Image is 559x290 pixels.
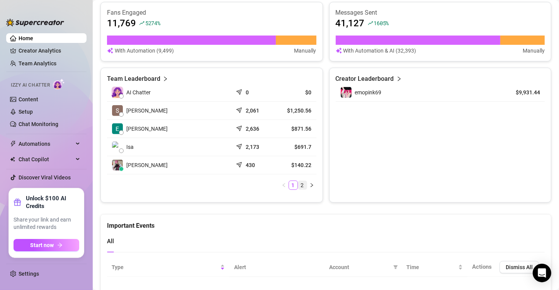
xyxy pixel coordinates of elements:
article: Manually [294,46,316,55]
span: right [309,183,314,188]
article: 11,769 [107,17,136,29]
span: [PERSON_NAME] [126,125,168,133]
span: right [396,74,402,84]
article: With Automation (9,499) [115,46,174,55]
span: [PERSON_NAME] [126,106,168,115]
span: arrow-right [57,242,63,248]
a: Chat Monitoring [19,121,58,127]
th: Alert [229,258,325,277]
article: $691.7 [279,143,311,151]
img: Britney Black [112,160,123,171]
a: Creator Analytics [19,44,80,57]
img: AI Chatter [53,78,65,90]
span: Chat Copilot [19,153,73,165]
article: 2,636 [246,125,259,133]
span: 5274 % [145,19,160,27]
span: right [163,74,168,84]
span: Izzy AI Chatter [11,82,50,89]
span: AI Chatter [126,88,151,97]
span: filter [392,261,399,273]
li: 1 [289,181,298,190]
a: 2 [298,181,307,189]
span: Start now [31,242,54,248]
li: 2 [298,181,307,190]
article: Fans Engaged [107,9,316,17]
span: send [236,124,244,131]
img: Isa [112,142,123,152]
span: Actions [472,263,492,270]
article: $1,250.56 [279,107,311,114]
span: gift [14,198,21,206]
img: svg%3e [107,46,113,55]
article: 41,127 [336,17,365,29]
a: Settings [19,271,39,277]
span: Share your link and earn unlimited rewards [14,216,79,231]
img: izzy-ai-chatter-avatar-DDCN_rTZ.svg [112,87,123,98]
img: emopink69 [341,87,352,98]
span: Dismiss All [506,264,533,270]
article: 430 [246,161,255,169]
article: $871.56 [279,125,311,133]
img: Sheila Ngigi [112,105,123,116]
span: rise [368,20,373,26]
button: left [279,181,289,190]
span: 1605 % [374,19,389,27]
div: Open Intercom Messenger [533,264,551,282]
span: emopink69 [355,89,382,96]
article: 2,061 [246,107,259,114]
span: thunderbolt [10,141,16,147]
li: Previous Page [279,181,289,190]
article: With Automation & AI (32,393) [343,46,416,55]
img: Essie [112,123,123,134]
a: 1 [289,181,297,189]
div: Important Events [107,215,545,230]
th: Time [402,258,467,277]
span: send [236,160,244,168]
li: Next Page [307,181,316,190]
article: $140.22 [279,161,311,169]
span: Account [329,263,390,271]
a: Home [19,35,33,41]
a: Setup [19,109,33,115]
span: [PERSON_NAME] [126,161,168,169]
button: Dismiss All [500,261,539,273]
article: $0 [279,89,311,96]
span: All [107,238,114,245]
button: Start nowarrow-right [14,239,79,251]
span: send [236,106,244,113]
a: Discover Viral Videos [19,174,71,181]
span: send [236,87,244,95]
span: Automations [19,138,73,150]
a: Content [19,96,38,102]
article: Manually [523,46,545,55]
button: right [307,181,316,190]
article: 0 [246,89,249,96]
img: logo-BBDzfeDw.svg [6,19,64,26]
article: 2,173 [246,143,259,151]
article: Messages Sent [336,9,545,17]
th: Type [107,258,229,277]
span: Isa [126,143,134,151]
span: send [236,142,244,150]
span: Time [406,263,457,271]
span: rise [139,20,144,26]
a: Team Analytics [19,60,56,67]
strong: Unlock $100 AI Credits [26,194,79,210]
article: Creator Leaderboard [336,74,394,84]
img: Chat Copilot [10,157,15,162]
span: left [282,183,286,188]
img: svg%3e [336,46,342,55]
span: filter [393,265,398,270]
span: Type [112,263,219,271]
article: Team Leaderboard [107,74,160,84]
article: $9,931.44 [505,89,540,96]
